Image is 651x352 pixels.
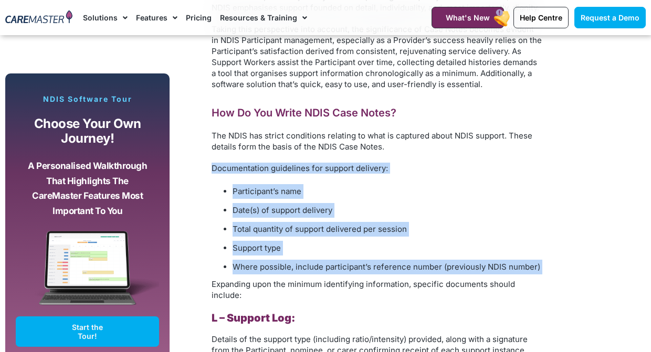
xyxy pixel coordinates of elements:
[5,10,72,25] img: CareMaster Logo
[233,243,281,253] span: Support type
[212,279,542,301] p: Expanding upon the minimum identifying information, specific documents should include:
[212,24,542,89] span: Taking this perspective into account, the significance of Case Notes becomes evident in NDIS Part...
[212,312,295,324] b: L – Support Log:
[432,7,504,28] a: What's New
[16,94,159,104] p: NDIS Software Tour
[520,13,562,22] span: Help Centre
[16,316,159,347] a: Start the Tour!
[513,7,569,28] a: Help Centre
[233,205,332,215] span: Date(s) of support delivery
[212,106,542,120] h2: How Do You Write NDIS Case Notes?
[581,13,639,22] span: Request a Demo
[446,13,490,22] span: What's New
[212,163,388,173] span: Documentation guidelines for support delivery:
[574,7,646,28] a: Request a Demo
[212,131,532,152] span: The NDIS has strict conditions relating to what is captured about NDIS support. These details for...
[24,116,151,146] p: Choose your own journey!
[233,262,540,272] span: Where possible, include participant’s reference number (previously NDIS number)
[16,231,159,316] img: CareMaster Software Mockup on Screen
[64,323,111,340] span: Start the Tour!
[233,224,407,234] span: Total quantity of support delivered per session
[233,186,301,196] span: Participant’s name
[24,158,151,218] p: A personalised walkthrough that highlights the CareMaster features most important to you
